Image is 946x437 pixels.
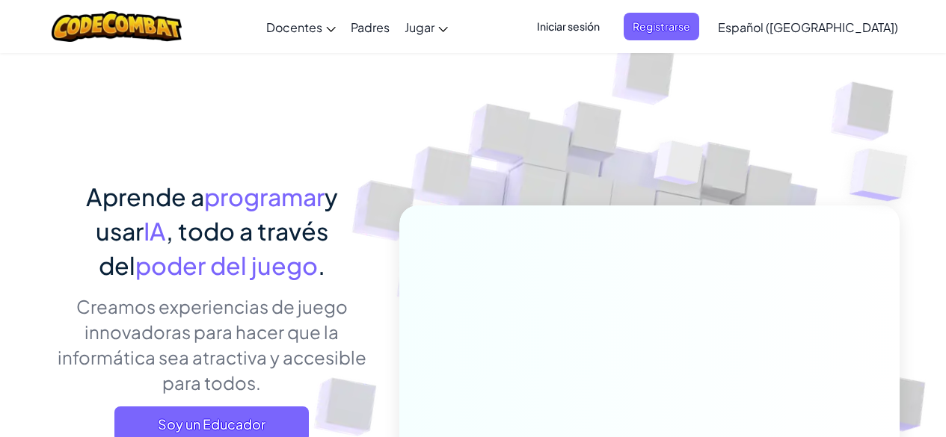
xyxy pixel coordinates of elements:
[405,19,434,35] span: Jugar
[718,19,898,35] span: Español ([GEOGRAPHIC_DATA])
[397,7,455,47] a: Jugar
[710,7,906,47] a: Español ([GEOGRAPHIC_DATA])
[318,250,325,280] span: .
[266,19,322,35] span: Docentes
[204,182,325,211] span: programar
[47,294,377,395] p: Creamos experiencias de juego innovadoras para hacer que la informática sea atractiva y accesible...
[624,13,699,40] button: Registrarse
[625,111,733,223] img: Overlap cubes
[135,250,318,280] span: poder del juego
[86,182,204,211] span: Aprende a
[343,7,397,47] a: Padres
[528,13,609,40] button: Iniciar sesión
[99,216,328,280] span: , todo a través del
[259,7,343,47] a: Docentes
[144,216,166,246] span: IA
[52,11,182,42] img: CodeCombat logo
